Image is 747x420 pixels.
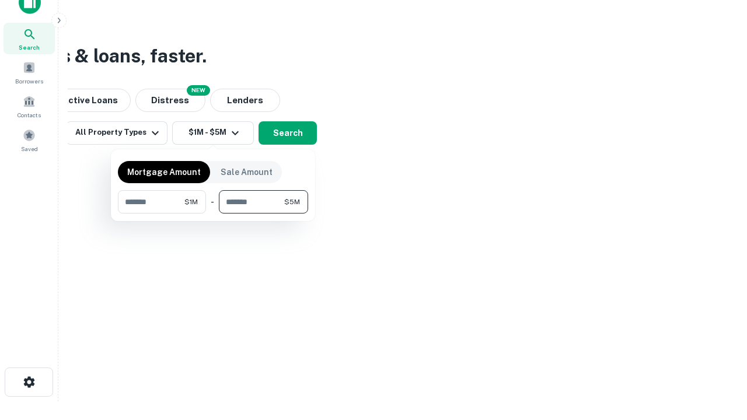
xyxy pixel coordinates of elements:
[284,197,300,207] span: $5M
[211,190,214,213] div: -
[689,327,747,383] iframe: Chat Widget
[221,166,273,178] p: Sale Amount
[184,197,198,207] span: $1M
[127,166,201,178] p: Mortgage Amount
